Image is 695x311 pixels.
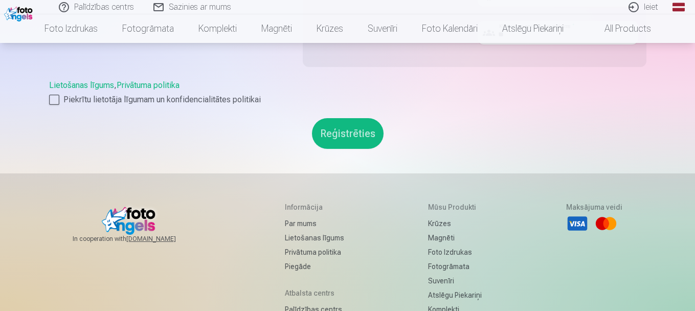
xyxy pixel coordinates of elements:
span: In cooperation with [73,235,200,243]
a: Foto izdrukas [428,245,482,259]
h5: Maksājuma veidi [566,202,622,212]
a: Foto kalendāri [410,14,490,43]
a: [DOMAIN_NAME] [126,235,200,243]
h5: Informācija [285,202,344,212]
a: Fotogrāmata [110,14,186,43]
a: Suvenīri [355,14,410,43]
a: Lietošanas līgums [285,231,344,245]
a: Lietošanas līgums [49,80,114,90]
h5: Atbalsta centrs [285,288,344,298]
a: Atslēgu piekariņi [490,14,576,43]
a: Atslēgu piekariņi [428,288,482,302]
li: Mastercard [595,212,617,235]
a: Fotogrāmata [428,259,482,274]
button: Reģistrēties [312,118,384,149]
a: Magnēti [428,231,482,245]
a: Suvenīri [428,274,482,288]
h5: Mūsu produkti [428,202,482,212]
a: Komplekti [186,14,249,43]
img: /fa1 [4,4,35,21]
a: Foto izdrukas [32,14,110,43]
a: Privātuma politika [285,245,344,259]
a: Par mums [285,216,344,231]
a: Piegāde [285,259,344,274]
div: , [49,79,646,106]
a: Krūzes [428,216,482,231]
a: Privātuma politika [117,80,180,90]
a: Krūzes [304,14,355,43]
a: All products [576,14,663,43]
li: Visa [566,212,589,235]
a: Magnēti [249,14,304,43]
label: Piekrītu lietotāja līgumam un konfidencialitātes politikai [49,94,646,106]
